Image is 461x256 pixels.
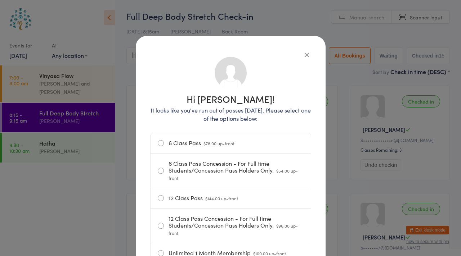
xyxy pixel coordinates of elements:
[158,209,304,243] label: 12 Class Pass Concession - For Full time Students/Concession Pass Holders Only.
[158,154,304,188] label: 6 Class Pass Concession - For Full time Students/Concession Pass Holders Only.
[158,188,304,208] label: 12 Class Pass
[150,94,311,104] h1: Hi [PERSON_NAME]!
[214,56,247,90] img: no_photo.png
[150,106,311,123] p: It looks like you've run out of passes [DATE]. Please select one of the options below:
[203,140,234,146] span: $78.00 up-front
[158,133,304,153] label: 6 Class Pass
[205,195,238,201] span: $144.00 up-front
